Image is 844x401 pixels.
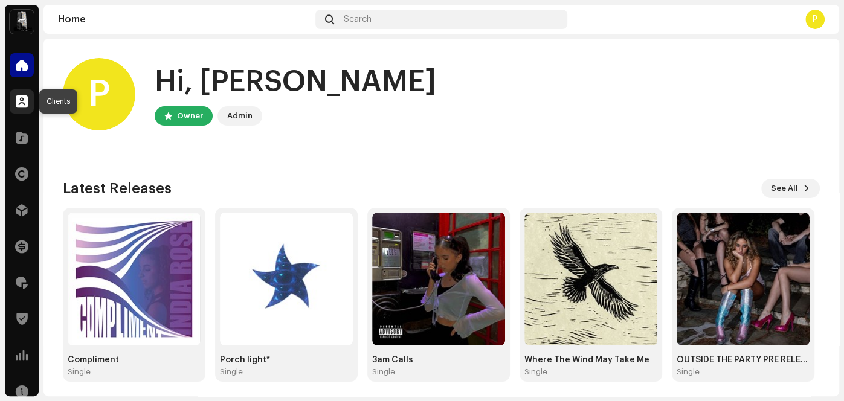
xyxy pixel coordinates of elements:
[68,355,201,365] div: Compliment
[58,14,311,24] div: Home
[68,213,201,345] img: da1f7e60-37f9-4c9b-9bcd-a12d6dc772e6
[10,10,34,34] img: 28cd5e4f-d8b3-4e3e-9048-38ae6d8d791a
[761,179,820,198] button: See All
[177,109,203,123] div: Owner
[63,58,135,130] div: P
[771,176,798,200] span: See All
[524,367,547,377] div: Single
[344,14,372,24] span: Search
[227,109,253,123] div: Admin
[524,355,657,365] div: Where The Wind May Take Me
[68,367,91,377] div: Single
[63,179,172,198] h3: Latest Releases
[372,355,505,365] div: 3am Calls
[220,213,353,345] img: 40c5a028-6262-4563-bf90-a615c7e79925
[677,355,810,365] div: OUTSIDE THE PARTY PRE RELEASE
[220,367,243,377] div: Single
[677,213,810,345] img: 170b1a15-19ab-4294-bbcc-8df44bbe2c2f
[155,63,436,101] div: Hi, [PERSON_NAME]
[677,367,700,377] div: Single
[524,213,657,345] img: dc1470da-b599-4020-9109-e4e0ee0a166c
[372,213,505,345] img: 8f832b3e-505c-43da-af85-dc40da463e44
[805,10,825,29] div: P
[220,355,353,365] div: Porch light*
[372,367,395,377] div: Single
